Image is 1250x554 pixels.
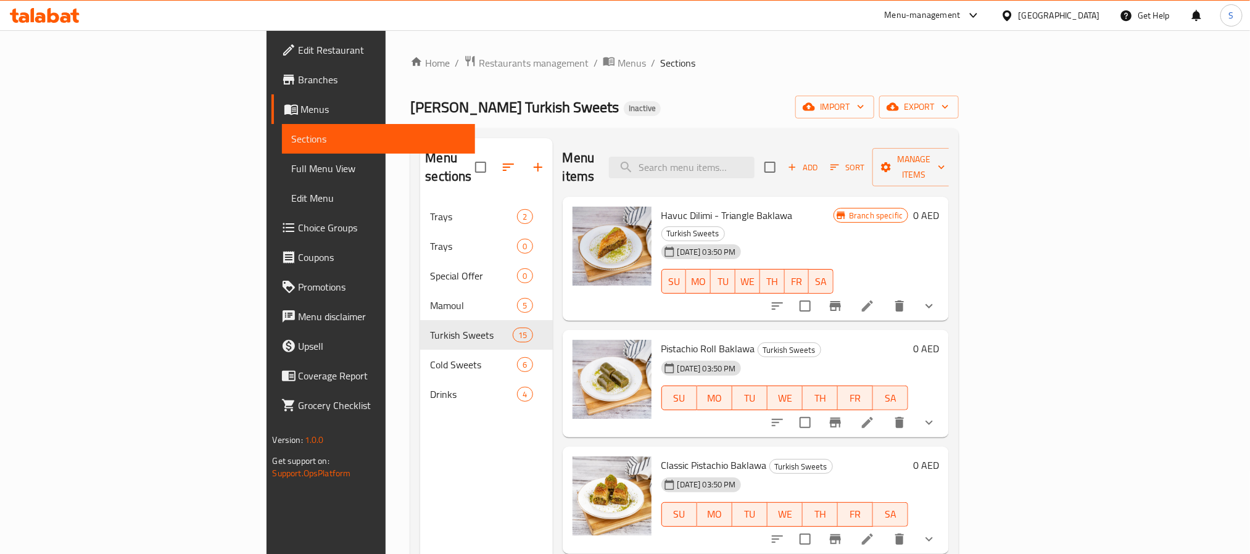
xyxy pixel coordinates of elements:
[301,102,465,117] span: Menus
[292,131,465,146] span: Sections
[805,99,864,115] span: import
[430,209,517,224] div: Trays
[765,273,780,291] span: TH
[573,340,652,419] img: Pistachio Roll Baklawa
[464,55,589,71] a: Restaurants management
[667,505,692,523] span: SU
[1019,9,1100,22] div: [GEOGRAPHIC_DATA]
[299,339,465,353] span: Upsell
[838,502,873,527] button: FR
[518,389,532,400] span: 4
[822,158,872,177] span: Sort items
[922,415,937,430] svg: Show Choices
[878,389,903,407] span: SA
[872,148,955,186] button: Manage items
[673,246,741,258] span: [DATE] 03:50 PM
[803,502,838,527] button: TH
[410,93,619,121] span: [PERSON_NAME] Turkish Sweets
[282,183,475,213] a: Edit Menu
[735,269,760,294] button: WE
[271,35,475,65] a: Edit Restaurant
[282,124,475,154] a: Sections
[420,350,552,379] div: Cold Sweets6
[667,389,692,407] span: SU
[844,210,908,221] span: Branch specific
[271,361,475,391] a: Coverage Report
[732,386,768,410] button: TU
[843,389,868,407] span: FR
[885,291,914,321] button: delete
[758,342,821,357] div: Turkish Sweets
[518,241,532,252] span: 0
[494,152,523,182] span: Sort sections
[922,532,937,547] svg: Show Choices
[737,505,763,523] span: TU
[768,386,803,410] button: WE
[271,242,475,272] a: Coupons
[513,329,532,341] span: 15
[430,268,517,283] div: Special Offer
[821,408,850,437] button: Branch-specific-item
[420,261,552,291] div: Special Offer0
[763,291,792,321] button: sort-choices
[292,191,465,205] span: Edit Menu
[711,269,735,294] button: TU
[860,532,875,547] a: Edit menu item
[697,502,732,527] button: MO
[479,56,589,70] span: Restaurants management
[885,8,961,23] div: Menu-management
[420,202,552,231] div: Trays2
[651,56,655,70] li: /
[292,161,465,176] span: Full Menu View
[420,291,552,320] div: Mamoul5
[518,300,532,312] span: 5
[517,239,532,254] div: items
[430,387,517,402] div: Drinks
[662,226,724,241] span: Turkish Sweets
[624,101,661,116] div: Inactive
[763,524,792,554] button: sort-choices
[821,524,850,554] button: Branch-specific-item
[430,239,517,254] span: Trays
[299,220,465,235] span: Choice Groups
[913,207,939,224] h6: 0 AED
[716,273,731,291] span: TU
[594,56,598,70] li: /
[786,160,819,175] span: Add
[468,154,494,180] span: Select all sections
[430,357,517,372] span: Cold Sweets
[573,207,652,286] img: Havuc Dilimi - Triangle Baklawa
[769,459,833,474] div: Turkish Sweets
[673,479,741,490] span: [DATE] 03:50 PM
[913,457,939,474] h6: 0 AED
[661,339,755,358] span: Pistachio Roll Baklawa
[760,269,785,294] button: TH
[860,299,875,313] a: Edit menu item
[518,270,532,282] span: 0
[299,309,465,324] span: Menu disclaimer
[305,432,324,448] span: 1.0.0
[882,152,945,183] span: Manage items
[763,408,792,437] button: sort-choices
[885,524,914,554] button: delete
[673,363,741,374] span: [DATE] 03:50 PM
[273,453,329,469] span: Get support on:
[299,43,465,57] span: Edit Restaurant
[517,387,532,402] div: items
[889,99,949,115] span: export
[792,410,818,436] span: Select to update
[697,386,732,410] button: MO
[860,415,875,430] a: Edit menu item
[271,391,475,420] a: Grocery Checklist
[691,273,706,291] span: MO
[702,389,727,407] span: MO
[772,505,798,523] span: WE
[808,389,833,407] span: TH
[785,269,809,294] button: FR
[913,340,939,357] h6: 0 AED
[914,408,944,437] button: show more
[518,359,532,371] span: 6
